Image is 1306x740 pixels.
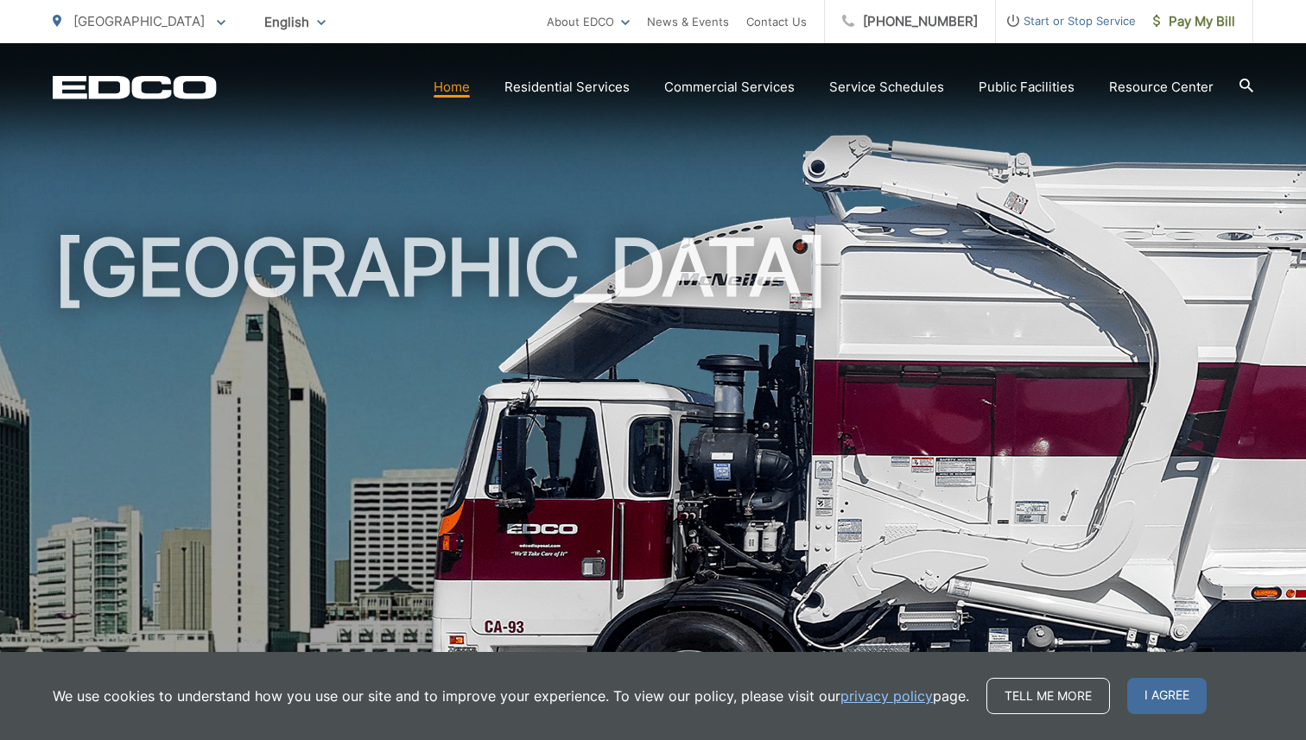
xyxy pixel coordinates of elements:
a: News & Events [647,11,729,32]
a: Public Facilities [979,77,1075,98]
a: privacy policy [840,686,933,706]
span: Pay My Bill [1153,11,1235,32]
a: About EDCO [547,11,630,32]
a: EDCD logo. Return to the homepage. [53,75,217,99]
a: Commercial Services [664,77,795,98]
span: [GEOGRAPHIC_DATA] [73,13,205,29]
a: Residential Services [504,77,630,98]
a: Contact Us [746,11,807,32]
a: Tell me more [986,678,1110,714]
a: Resource Center [1109,77,1214,98]
span: I agree [1127,678,1207,714]
a: Service Schedules [829,77,944,98]
span: English [251,7,339,37]
p: We use cookies to understand how you use our site and to improve your experience. To view our pol... [53,686,969,706]
a: Home [434,77,470,98]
